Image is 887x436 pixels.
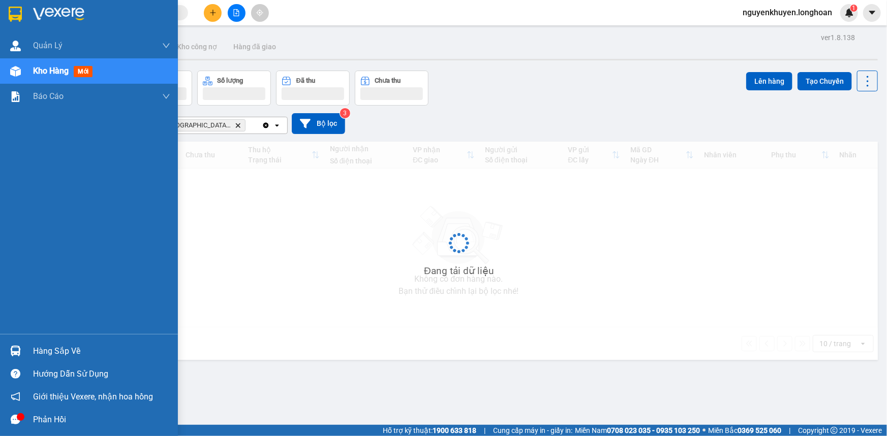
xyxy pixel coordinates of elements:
[228,4,246,22] button: file-add
[33,344,170,359] div: Hàng sắp về
[433,426,476,434] strong: 1900 633 818
[735,6,840,19] span: nguyenkhuyen.longhoan
[383,425,476,436] span: Hỗ trợ kỹ thuật:
[248,120,249,130] input: Selected Quảng Ngãi: VP Trường Chinh.
[33,412,170,427] div: Phản hồi
[204,4,222,22] button: plus
[292,113,345,134] button: Bộ lọc
[235,122,241,128] svg: Delete
[161,119,246,131] span: Quảng Ngãi: VP Trường Chinh, close by backspace
[225,35,284,59] button: Hàng đã giao
[746,72,792,90] button: Lên hàng
[789,425,790,436] span: |
[798,72,852,90] button: Tạo Chuyến
[218,77,243,84] div: Số lượng
[493,425,572,436] span: Cung cấp máy in - giấy in:
[162,92,170,100] span: down
[738,426,781,434] strong: 0369 525 060
[273,121,281,129] svg: open
[33,90,64,103] span: Báo cáo
[10,346,21,356] img: warehouse-icon
[607,426,700,434] strong: 0708 023 035 - 0935 103 250
[850,5,858,12] sup: 1
[166,121,231,129] span: Quảng Ngãi: VP Trường Chinh
[296,77,315,84] div: Đã thu
[10,91,21,102] img: solution-icon
[33,39,63,52] span: Quản Lý
[821,32,855,43] div: ver 1.8.138
[375,77,401,84] div: Chưa thu
[169,35,225,59] button: Kho công nợ
[162,42,170,50] span: down
[868,8,877,17] span: caret-down
[11,369,20,379] span: question-circle
[575,425,700,436] span: Miền Nam
[276,71,350,106] button: Đã thu
[11,392,20,401] span: notification
[256,9,263,16] span: aim
[10,41,21,51] img: warehouse-icon
[33,390,153,403] span: Giới thiệu Vexere, nhận hoa hồng
[424,263,494,279] div: Đang tải dữ liệu
[233,9,240,16] span: file-add
[11,415,20,424] span: message
[708,425,781,436] span: Miền Bắc
[74,66,93,77] span: mới
[484,425,485,436] span: |
[831,427,838,434] span: copyright
[9,7,22,22] img: logo-vxr
[33,66,69,76] span: Kho hàng
[863,4,881,22] button: caret-down
[340,108,350,118] sup: 3
[251,4,269,22] button: aim
[355,71,429,106] button: Chưa thu
[852,5,855,12] span: 1
[209,9,217,16] span: plus
[10,66,21,77] img: warehouse-icon
[702,428,706,432] span: ⚪️
[845,8,854,17] img: icon-new-feature
[33,366,170,382] div: Hướng dẫn sử dụng
[262,121,270,129] svg: Clear all
[197,71,271,106] button: Số lượng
